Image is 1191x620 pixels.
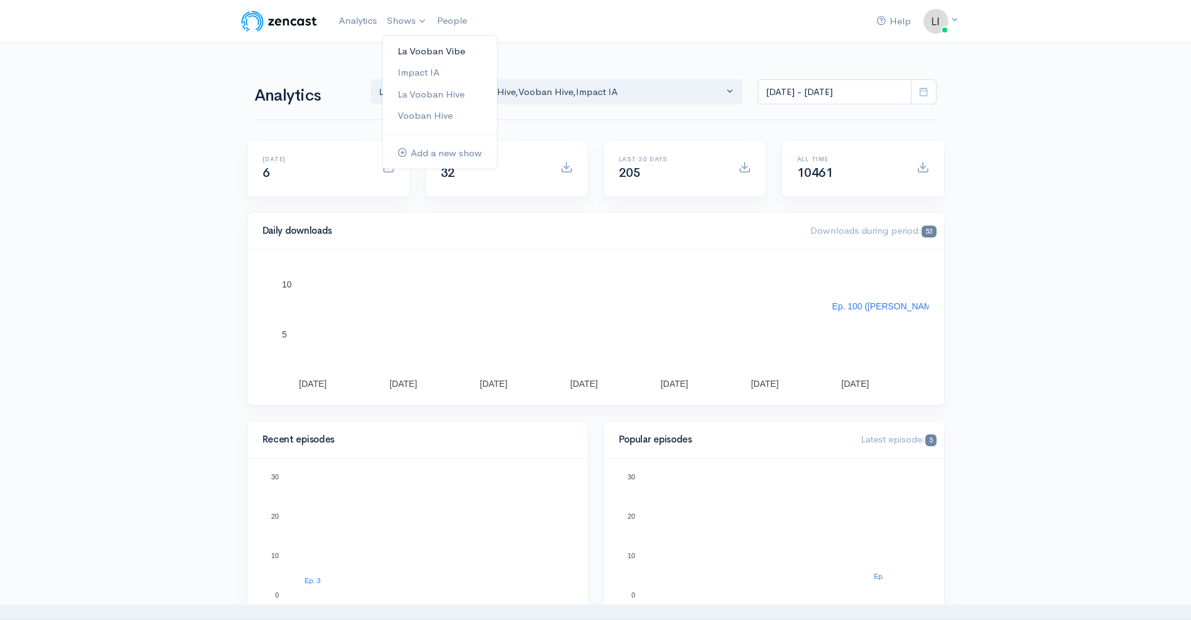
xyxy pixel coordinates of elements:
[570,379,598,389] text: [DATE]
[263,156,367,162] h6: [DATE]
[383,41,497,62] a: La Vooban Vibe
[389,379,416,389] text: [DATE]
[355,581,375,588] text: Ep. 99
[480,379,507,389] text: [DATE]
[239,9,319,34] img: ZenCast Logo
[660,379,688,389] text: [DATE]
[797,165,833,181] span: 10461
[661,490,677,497] text: Ep. 5
[254,87,356,105] h1: Analytics
[383,84,497,106] a: La Vooban Hive
[627,512,635,520] text: 20
[383,142,497,164] a: Add a new show
[383,62,497,84] a: Impact IA
[379,85,724,99] div: La Vooban Vibe , La Vooban Hive , Vooban Hive , Impact IA
[410,557,426,564] text: Ep. 4
[841,379,868,389] text: [DATE]
[382,7,432,35] a: Shows
[511,577,535,584] text: Ep. 100
[432,7,472,34] a: People
[299,379,326,389] text: [DATE]
[263,474,573,599] svg: A chart.
[922,226,936,237] span: 53
[817,581,837,588] text: Ep. 99
[873,572,884,580] text: Ep.
[263,226,796,236] h4: Daily downloads
[271,552,278,559] text: 10
[263,434,565,445] h4: Recent episodes
[304,577,321,584] text: Ep. 3
[282,329,287,339] text: 5
[832,301,947,311] text: Ep. 100 ([PERSON_NAME]..)
[872,8,916,35] a: Help
[861,433,936,445] span: Latest episode:
[383,105,497,127] a: Vooban Hive
[263,165,270,181] span: 6
[619,156,723,162] h6: Last 30 days
[334,7,382,34] a: Analytics
[631,591,635,599] text: 0
[371,79,743,105] button: La Vooban Vibe, La Vooban Hive, Vooban Hive, Impact IA
[619,474,929,599] svg: A chart.
[271,473,278,481] text: 30
[797,156,902,162] h6: All time
[619,165,641,181] span: 205
[382,35,498,170] ul: Shows
[462,490,478,497] text: Ep. 5
[923,9,948,34] img: ...
[627,473,635,481] text: 30
[627,552,635,559] text: 10
[713,557,730,564] text: Ep. 4
[751,379,778,389] text: [DATE]
[619,434,847,445] h4: Popular episodes
[282,279,292,289] text: 10
[758,79,912,105] input: analytics date range selector
[271,512,278,520] text: 20
[263,265,929,390] svg: A chart.
[274,591,278,599] text: 0
[810,224,936,236] span: Downloads during period:
[762,577,786,584] text: Ep. 100
[925,434,936,446] span: 5
[441,165,455,181] span: 32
